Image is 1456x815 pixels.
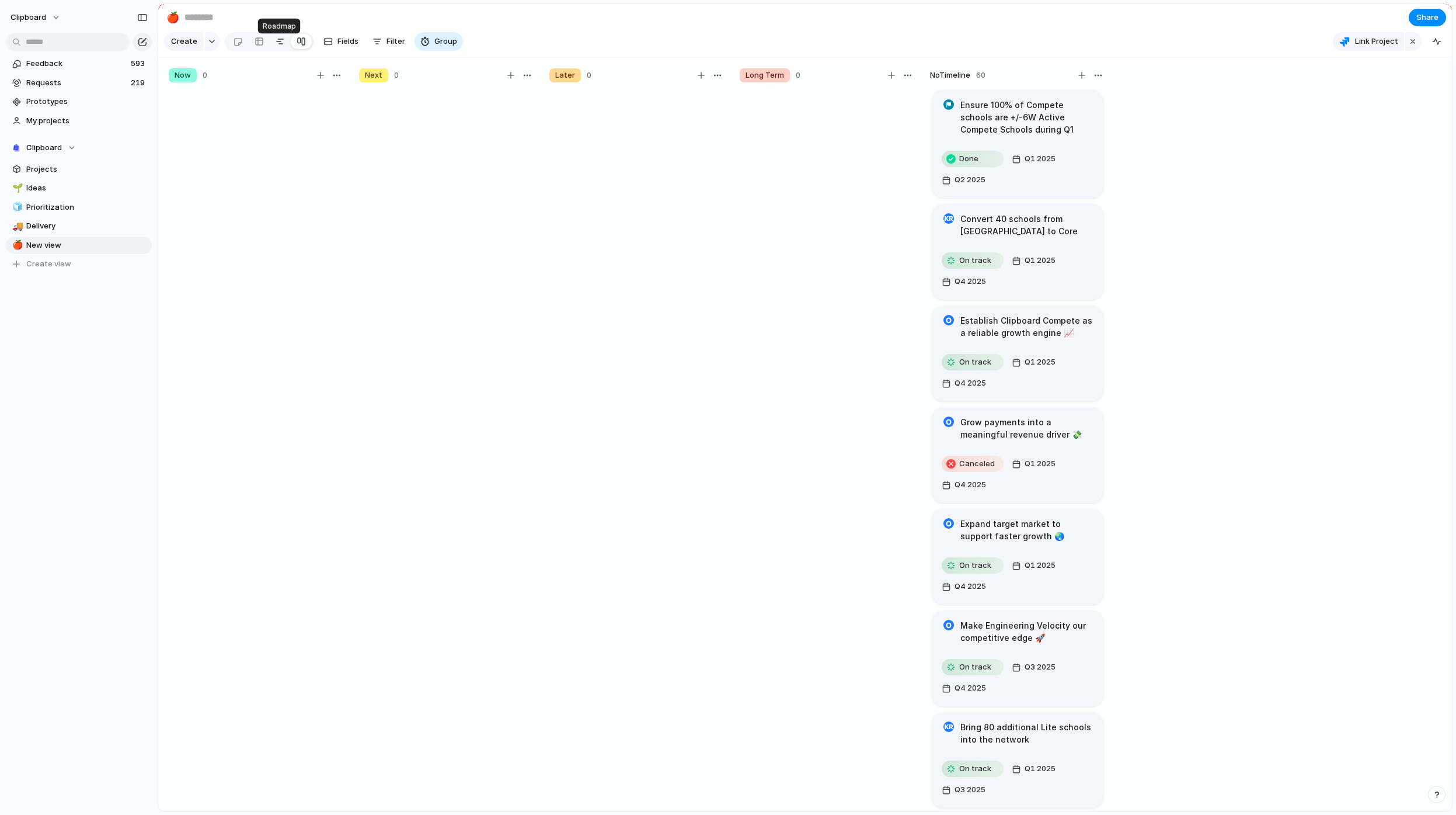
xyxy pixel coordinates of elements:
span: Feedback [26,58,127,70]
button: Q2 2025 [939,171,991,189]
div: 🌱 [12,182,20,195]
span: On track [959,560,991,571]
button: Share [1409,9,1446,26]
span: Later [555,70,575,81]
span: Q2 2025 [952,173,988,187]
h1: Convert 40 schools from [GEOGRAPHIC_DATA] to Core [960,213,1093,237]
a: 🍎New view [6,237,152,254]
button: 🚚 [11,220,22,232]
span: Q3 2025 [1022,660,1058,674]
span: 593 [131,58,147,70]
button: On track [939,353,1006,372]
div: Establish Clipboard Compete as a reliable growth engine 📈On trackQ1 2025Q4 2025 [932,306,1103,401]
h1: Expand target market to support faster growth 🌏 [960,518,1093,542]
span: Requests [26,77,127,89]
button: Fields [319,32,363,51]
span: On track [959,661,991,673]
button: 🧊 [11,202,22,213]
button: Clipboard [6,139,152,157]
h1: Ensure 100% of Compete schools are +/-6W Active Compete Schools during Q1 [960,99,1093,136]
span: Q1 2025 [1022,762,1058,776]
button: Link Project [1333,32,1404,51]
a: My projects [6,112,152,130]
span: Q4 2025 [952,478,989,492]
button: Filter [368,32,410,51]
div: 🍎 [12,238,20,252]
span: Delivery [26,220,148,232]
div: Make Engineering Velocity our competitive edge 🚀On trackQ3 2025Q4 2025 [932,611,1103,706]
button: Q4 2025 [939,476,992,494]
span: Q1 2025 [1022,254,1058,268]
button: On track [939,759,1006,778]
button: Q1 2025 [1009,251,1061,270]
button: On track [939,658,1006,677]
span: On track [959,763,991,775]
span: Q4 2025 [952,275,989,289]
a: Requests219 [6,74,152,92]
div: 🧊 [12,200,20,214]
span: Link Project [1355,36,1398,47]
button: Create [164,32,203,51]
span: 0 [587,70,591,81]
span: Filter [386,36,405,47]
button: Group [414,32,463,51]
span: Q1 2025 [1022,355,1058,369]
button: 🍎 [11,240,22,251]
a: Prototypes [6,93,152,110]
span: Create view [26,258,71,270]
span: Group [434,36,457,47]
div: Grow payments into a meaningful revenue driver 💸CanceledQ1 2025Q4 2025 [932,407,1103,503]
span: Q4 2025 [952,376,989,390]
span: Q3 2025 [952,783,988,797]
button: Q1 2025 [1009,353,1061,372]
span: 219 [131,77,147,89]
span: On track [959,356,991,368]
button: Q4 2025 [939,679,992,698]
span: 0 [394,70,399,81]
span: Ideas [26,182,148,194]
div: Bring 80 additional Lite schools into the networkOn trackQ1 2025Q3 2025 [932,712,1103,808]
a: 🌱Ideas [6,179,152,197]
span: Q4 2025 [952,580,989,594]
div: 🍎 [166,9,179,25]
span: 0 [796,70,800,81]
span: Q1 2025 [1022,457,1058,471]
button: clipboard [5,8,67,27]
button: On track [939,251,1006,270]
span: Fields [337,36,358,47]
span: Canceled [959,458,995,470]
div: Ensure 100% of Compete schools are +/-6W Active Compete Schools during Q1DoneQ1 2025Q2 2025 [932,90,1103,198]
h1: Grow payments into a meaningful revenue driver 💸 [960,416,1093,441]
button: 🌱 [11,182,22,194]
button: Q4 2025 [939,577,992,596]
div: 🚚 [12,220,20,233]
span: Now [175,70,191,81]
button: 🍎 [163,8,182,27]
span: Long Term [746,70,784,81]
button: Q1 2025 [1009,150,1061,168]
span: 0 [203,70,207,81]
span: Q4 2025 [952,681,989,695]
button: Create view [6,255,152,273]
span: Q1 2025 [1022,152,1058,166]
button: Q1 2025 [1009,556,1061,575]
div: Roadmap [258,19,301,34]
span: Clipboard [26,142,62,154]
button: Done [939,150,1006,168]
button: Q4 2025 [939,374,992,393]
span: 60 [976,70,985,81]
span: Prototypes [26,96,148,107]
span: No Timeline [930,70,970,81]
span: Next [365,70,382,81]
button: Q1 2025 [1009,455,1061,473]
h1: Establish Clipboard Compete as a reliable growth engine 📈 [960,314,1093,339]
button: Q3 2025 [939,781,991,799]
a: 🧊Prioritization [6,199,152,216]
span: New view [26,240,148,251]
span: Share [1416,12,1438,23]
button: Q1 2025 [1009,759,1061,778]
a: Feedback593 [6,55,152,72]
